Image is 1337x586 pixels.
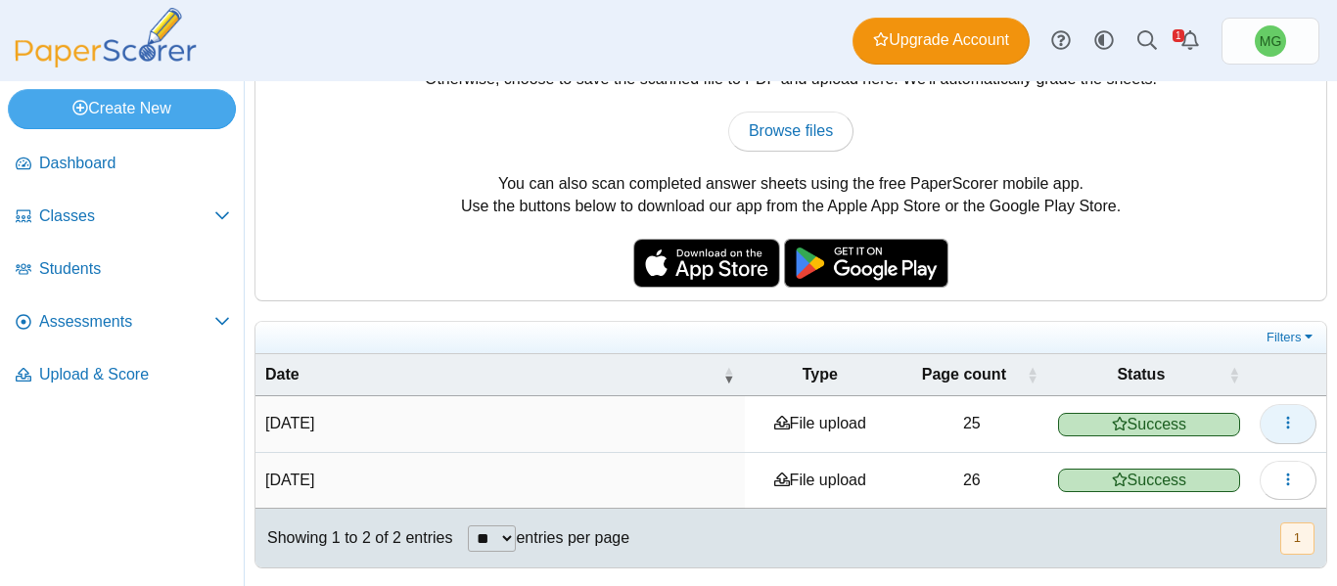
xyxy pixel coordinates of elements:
[8,194,238,241] a: Classes
[8,54,204,70] a: PaperScorer
[8,141,238,188] a: Dashboard
[39,311,214,333] span: Assessments
[265,472,314,488] time: Sep 9, 2025 at 7:16 AM
[896,453,1048,509] td: 26
[255,509,452,567] div: Showing 1 to 2 of 2 entries
[8,247,238,293] a: Students
[745,453,897,509] td: File upload
[1262,328,1321,347] a: Filters
[255,19,1326,300] div: You can scan completed answer sheets using any standard scanner. If your scanner supports email, ...
[1058,413,1240,436] span: Success
[1255,25,1286,57] span: Misty Gaynair
[1027,365,1038,384] span: Page count : Activate to sort
[905,364,1023,385] span: Page count
[1058,364,1224,385] span: Status
[39,205,214,227] span: Classes
[749,122,833,139] span: Browse files
[1280,522,1314,555] button: 1
[723,365,735,384] span: Date : Activate to remove sorting
[1278,522,1314,555] nav: pagination
[873,29,1009,51] span: Upgrade Account
[1169,20,1212,63] a: Alerts
[633,239,780,288] img: apple-store-badge.svg
[896,396,1048,452] td: 25
[853,18,1030,65] a: Upgrade Account
[745,396,897,452] td: File upload
[784,239,948,288] img: google-play-badge.png
[39,258,230,280] span: Students
[8,352,238,399] a: Upload & Score
[8,8,204,68] img: PaperScorer
[265,364,719,385] span: Date
[265,415,314,431] time: Sep 12, 2025 at 8:32 AM
[1058,469,1240,492] span: Success
[8,89,236,128] a: Create New
[755,364,887,385] span: Type
[1228,365,1240,384] span: Status : Activate to sort
[39,153,230,174] span: Dashboard
[728,112,853,151] a: Browse files
[8,299,238,346] a: Assessments
[1260,34,1282,48] span: Misty Gaynair
[39,364,230,385] span: Upload & Score
[516,529,629,546] label: entries per page
[1222,18,1319,65] a: Misty Gaynair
